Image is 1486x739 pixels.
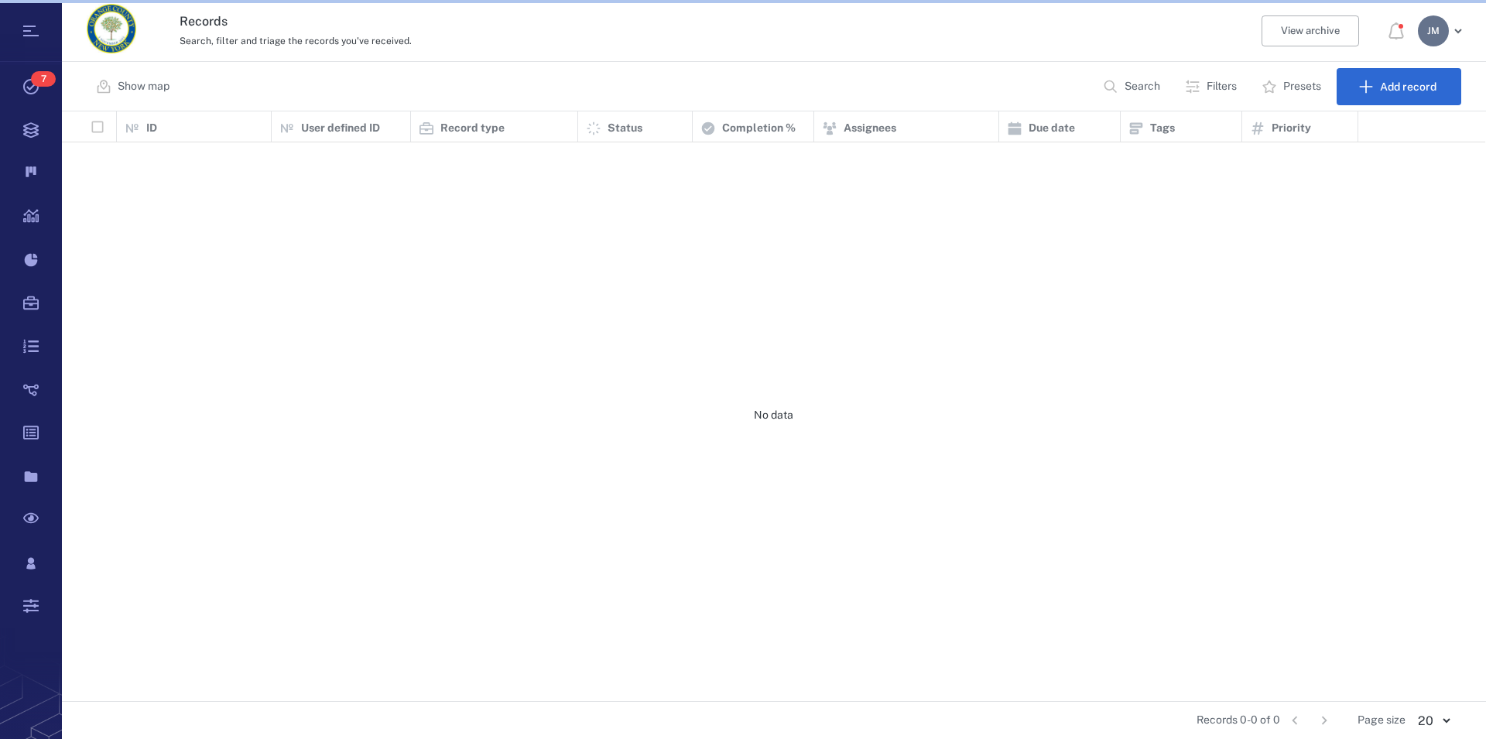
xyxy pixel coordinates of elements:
[1272,121,1311,136] p: Priority
[87,4,136,59] a: Go home
[722,121,796,136] p: Completion %
[180,12,1023,31] h3: Records
[62,142,1485,689] div: No data
[1207,79,1237,94] p: Filters
[1176,68,1249,105] button: Filters
[1418,15,1467,46] button: JM
[1358,713,1406,728] span: Page size
[844,121,896,136] p: Assignees
[1418,15,1449,46] div: J M
[1029,121,1075,136] p: Due date
[1094,68,1173,105] button: Search
[440,121,505,136] p: Record type
[1125,79,1160,94] p: Search
[1150,121,1175,136] p: Tags
[146,121,157,136] p: ID
[180,36,412,46] span: Search, filter and triage the records you've received.
[608,121,642,136] p: Status
[87,68,182,105] button: Show map
[31,71,56,87] span: 7
[87,4,136,53] img: Orange County Planning Department logo
[118,79,169,94] p: Show map
[1252,68,1334,105] button: Presets
[1262,15,1359,46] button: View archive
[1280,708,1339,733] nav: pagination navigation
[1406,712,1461,730] div: 20
[1337,68,1461,105] button: Add record
[1283,79,1321,94] p: Presets
[1197,713,1280,728] span: Records 0-0 of 0
[301,121,380,136] p: User defined ID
